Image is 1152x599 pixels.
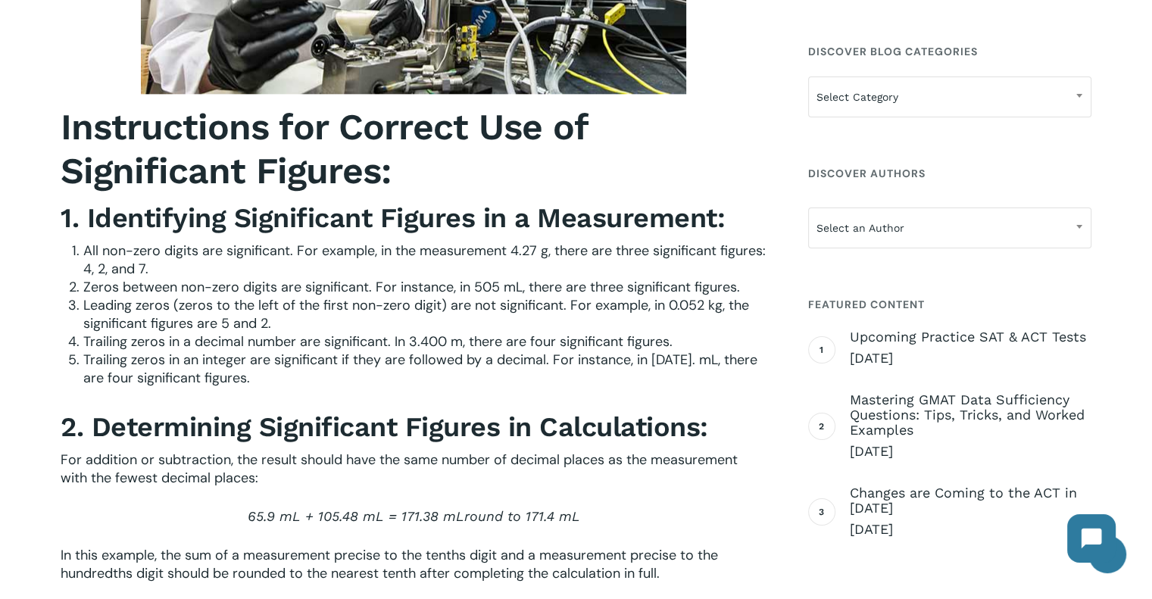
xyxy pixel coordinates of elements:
[850,392,1091,460] a: Mastering GMAT Data Sufficiency Questions: Tips, Tricks, and Worked Examples [DATE]
[808,160,1091,187] h4: Discover Authors
[809,212,1091,244] span: Select an Author
[83,296,749,332] span: Leading zeros (zeros to the left of the first non-zero digit) are not significant. For example, i...
[61,105,588,192] b: Instructions for Correct Use of Significant Figures:
[1052,499,1131,578] iframe: Chatbot
[809,81,1091,113] span: Select Category
[850,520,1091,538] span: [DATE]
[83,278,740,296] span: Zeros between non-zero digits are significant. For instance, in 505 mL, there are three significa...
[850,485,1091,538] a: Changes are Coming to the ACT in [DATE] [DATE]
[83,351,757,387] span: Trailing zeros in an integer are significant if they are followed by a decimal. For instance, in ...
[808,291,1091,318] h4: Featured Content
[850,485,1091,516] span: Changes are Coming to the ACT in [DATE]
[83,332,673,351] span: Trailing zeros in a decimal number are significant. In 3.400 m, there are four significant figures.
[808,207,1091,248] span: Select an Author
[83,242,766,278] span: All non-zero digits are significant. For example, in the measurement 4.27 g, there are three sign...
[850,442,1091,460] span: [DATE]
[850,349,1091,367] span: [DATE]
[464,508,580,524] span: round to 171.4 mL
[850,329,1091,345] span: Upcoming Practice SAT & ACT Tests
[61,202,725,234] strong: 1. Identifying Significant Figures in a Measurement:
[808,38,1091,65] h4: Discover Blog Categories
[248,508,464,524] span: 65.9 mL + 105.48 mL = 171.38 mL
[850,392,1091,438] span: Mastering GMAT Data Sufficiency Questions: Tips, Tricks, and Worked Examples
[61,546,718,582] span: In this example, the sum of a measurement precise to the tenths digit and a measurement precise t...
[61,451,738,487] span: For addition or subtraction, the result should have the same number of decimal places as the meas...
[850,329,1091,367] a: Upcoming Practice SAT & ACT Tests [DATE]
[61,411,708,443] strong: 2. Determining Significant Figures in Calculations:
[808,76,1091,117] span: Select Category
